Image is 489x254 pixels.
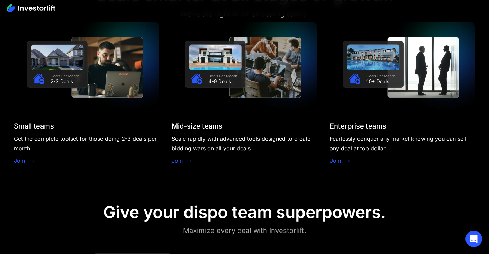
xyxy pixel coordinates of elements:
div: Enterprise teams [330,122,386,130]
a: Join [172,157,183,165]
div: Scale rapidly with advanced tools designed to create bidding wars on all your deals. [172,134,317,153]
div: Open Intercom Messenger [465,231,482,247]
div: Small teams [14,122,54,130]
a: Join [330,157,341,165]
div: Mid-size teams [172,122,223,130]
div: Get the complete toolset for those doing 2-3 deals per month. [14,134,159,153]
a: Join [14,157,25,165]
div: Give your dispo team superpowers. [103,202,386,222]
div: Fearlessly conquer any market knowing you can sell any deal at top dollar. [330,134,475,153]
div: Maximize every deal with Investorlift. [183,225,306,236]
